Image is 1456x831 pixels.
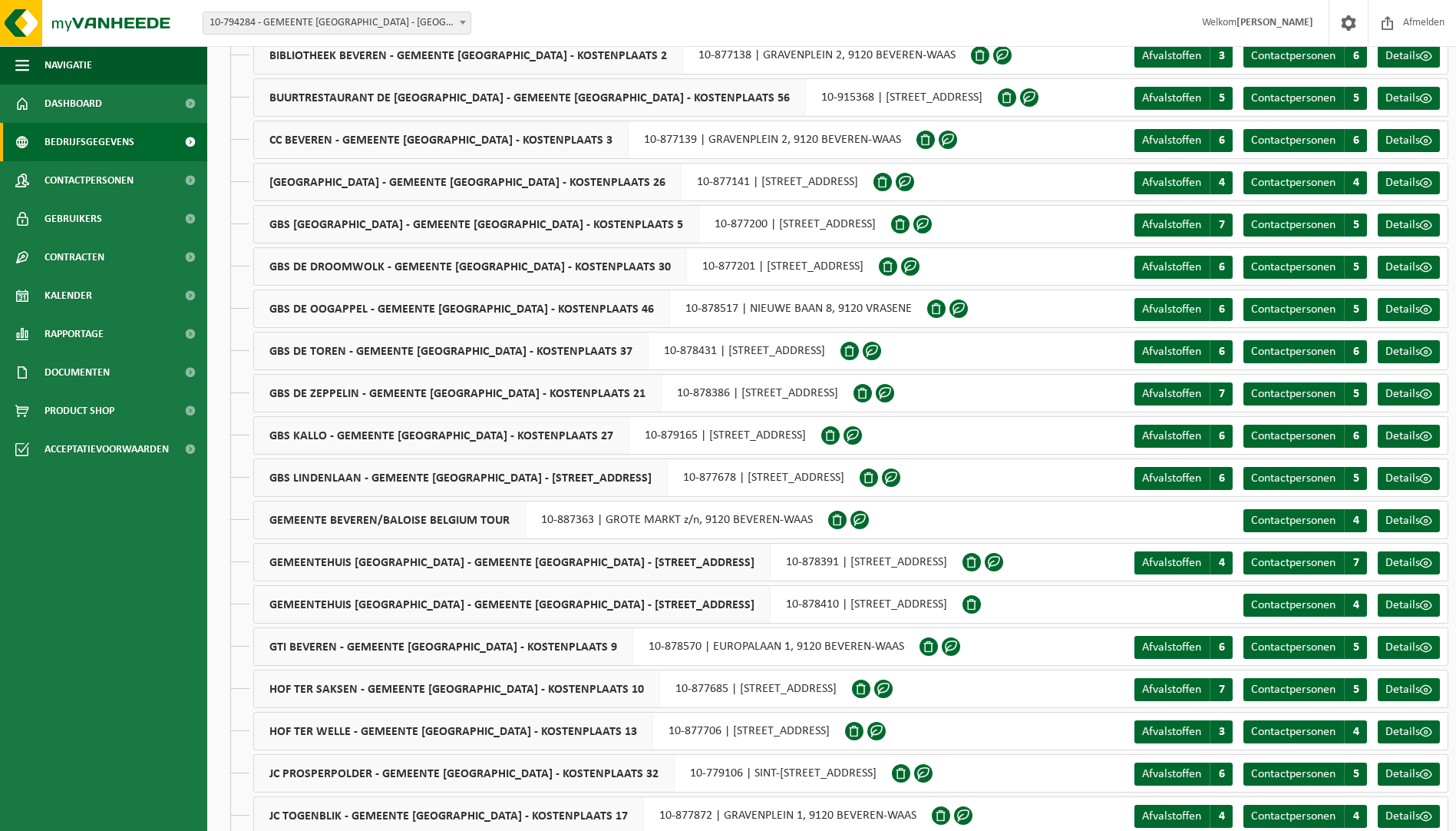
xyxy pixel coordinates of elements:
[1251,472,1335,485] span: Contactpersonen
[1142,430,1201,442] span: Afvalstoffen
[254,290,670,327] span: GBS DE OOGAPPEL - GEMEENTE [GEOGRAPHIC_DATA] - KOSTENPLAATS 46
[1378,720,1440,743] a: Details
[1243,678,1367,701] a: Contactpersonen 5
[254,459,668,496] span: GBS LINDENLAAN - GEMEENTE [GEOGRAPHIC_DATA] - [STREET_ADDRESS]
[1344,467,1367,490] span: 5
[1142,557,1201,569] span: Afvalstoffen
[253,247,879,286] div: 10-877201 | [STREET_ADDRESS]
[1385,599,1420,611] span: Details
[1142,684,1201,696] span: Afvalstoffen
[1344,805,1367,828] span: 4
[254,670,660,707] span: HOF TER SAKSEN - GEMEENTE [GEOGRAPHIC_DATA] - KOSTENPLAATS 10
[253,501,828,539] div: 10-887363 | GROTE MARKT z/n, 9120 BEVEREN-WAAS
[1243,340,1367,363] a: Contactpersonen 6
[1251,219,1335,231] span: Contactpersonen
[1251,641,1335,654] span: Contactpersonen
[1210,45,1233,68] span: 3
[1385,134,1420,147] span: Details
[253,78,998,117] div: 10-915368 | [STREET_ADDRESS]
[254,502,526,538] span: GEMEENTE BEVEREN/BALOISE BELGIUM TOUR
[1385,684,1420,696] span: Details
[1134,551,1233,574] a: Afvalstoffen 4
[253,374,853,412] div: 10-878386 | [STREET_ADDRESS]
[1251,134,1335,147] span: Contactpersonen
[253,205,891,243] div: 10-877200 | [STREET_ADDRESS]
[1385,346,1420,358] span: Details
[1243,256,1367,279] a: Contactpersonen 5
[1344,551,1367,574] span: 7
[1378,256,1440,279] a: Details
[254,206,699,243] span: GBS [GEOGRAPHIC_DATA] - GEMEENTE [GEOGRAPHIC_DATA] - KOSTENPLAATS 5
[1385,430,1420,442] span: Details
[1134,298,1233,321] a: Afvalstoffen 6
[1243,214,1367,237] a: Contactpersonen 5
[253,627,919,666] div: 10-878570 | EUROPALAAN 1, 9120 BEVEREN-WAAS
[1344,340,1367,363] span: 6
[1243,509,1367,532] a: Contactpersonen 4
[1134,45,1233,68] a: Afvalstoffen 3
[1243,45,1367,68] a: Contactpersonen 6
[1378,551,1440,574] a: Details
[1134,678,1233,701] a: Afvalstoffen 7
[1142,472,1201,485] span: Afvalstoffen
[1243,805,1367,828] a: Contactpersonen 4
[1344,87,1367,110] span: 5
[1344,256,1367,279] span: 5
[1344,636,1367,659] span: 5
[1251,261,1335,273] span: Contactpersonen
[1344,594,1367,617] span: 4
[1134,425,1233,448] a: Afvalstoffen 6
[1210,214,1233,237] span: 7
[1251,557,1335,569] span: Contactpersonen
[1243,467,1367,490] a: Contactpersonen 5
[1210,425,1233,448] span: 6
[1251,303,1335,316] span: Contactpersonen
[1134,256,1233,279] a: Afvalstoffen 6
[1142,261,1201,273] span: Afvalstoffen
[1243,594,1367,617] a: Contactpersonen 4
[1210,805,1233,828] span: 4
[1344,298,1367,321] span: 5
[1243,720,1367,743] a: Contactpersonen 4
[1378,87,1440,110] a: Details
[1378,594,1440,617] a: Details
[1142,346,1201,358] span: Afvalstoffen
[45,276,92,315] span: Kalender
[1142,303,1201,316] span: Afvalstoffen
[1142,388,1201,400] span: Afvalstoffen
[1134,340,1233,363] a: Afvalstoffen 6
[1243,129,1367,152] a: Contactpersonen 6
[253,121,916,159] div: 10-877139 | GRAVENPLEIN 2, 9120 BEVEREN-WAAS
[1378,509,1440,532] a: Details
[1243,636,1367,659] a: Contactpersonen 5
[1251,50,1335,62] span: Contactpersonen
[1378,340,1440,363] a: Details
[253,36,971,74] div: 10-877138 | GRAVENPLEIN 2, 9120 BEVEREN-WAAS
[1210,382,1233,406] span: 7
[45,315,104,353] span: Rapportage
[254,248,687,285] span: GBS DE DROOMWOLK - GEMEENTE [GEOGRAPHIC_DATA] - KOSTENPLAATS 30
[1344,678,1367,701] span: 5
[1134,171,1233,194] a: Afvalstoffen 4
[254,417,629,454] span: GBS KALLO - GEMEENTE [GEOGRAPHIC_DATA] - KOSTENPLAATS 27
[1344,129,1367,152] span: 6
[1210,678,1233,701] span: 7
[1378,214,1440,237] a: Details
[1210,340,1233,363] span: 6
[1243,425,1367,448] a: Contactpersonen 6
[253,754,892,793] div: 10-779106 | SINT-[STREET_ADDRESS]
[1134,382,1233,406] a: Afvalstoffen 7
[1378,678,1440,701] a: Details
[253,332,840,370] div: 10-878431 | [STREET_ADDRESS]
[1251,515,1335,527] span: Contactpersonen
[45,353,110,392] span: Documenten
[45,430,169,468] span: Acceptatievoorwaarden
[253,416,821,455] div: 10-879165 | [STREET_ADDRESS]
[1378,382,1440,406] a: Details
[1243,298,1367,321] a: Contactpersonen 5
[45,238,104,276] span: Contracten
[1142,641,1201,654] span: Afvalstoffen
[1243,382,1367,406] a: Contactpersonen 5
[1134,129,1233,152] a: Afvalstoffen 6
[1385,303,1420,316] span: Details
